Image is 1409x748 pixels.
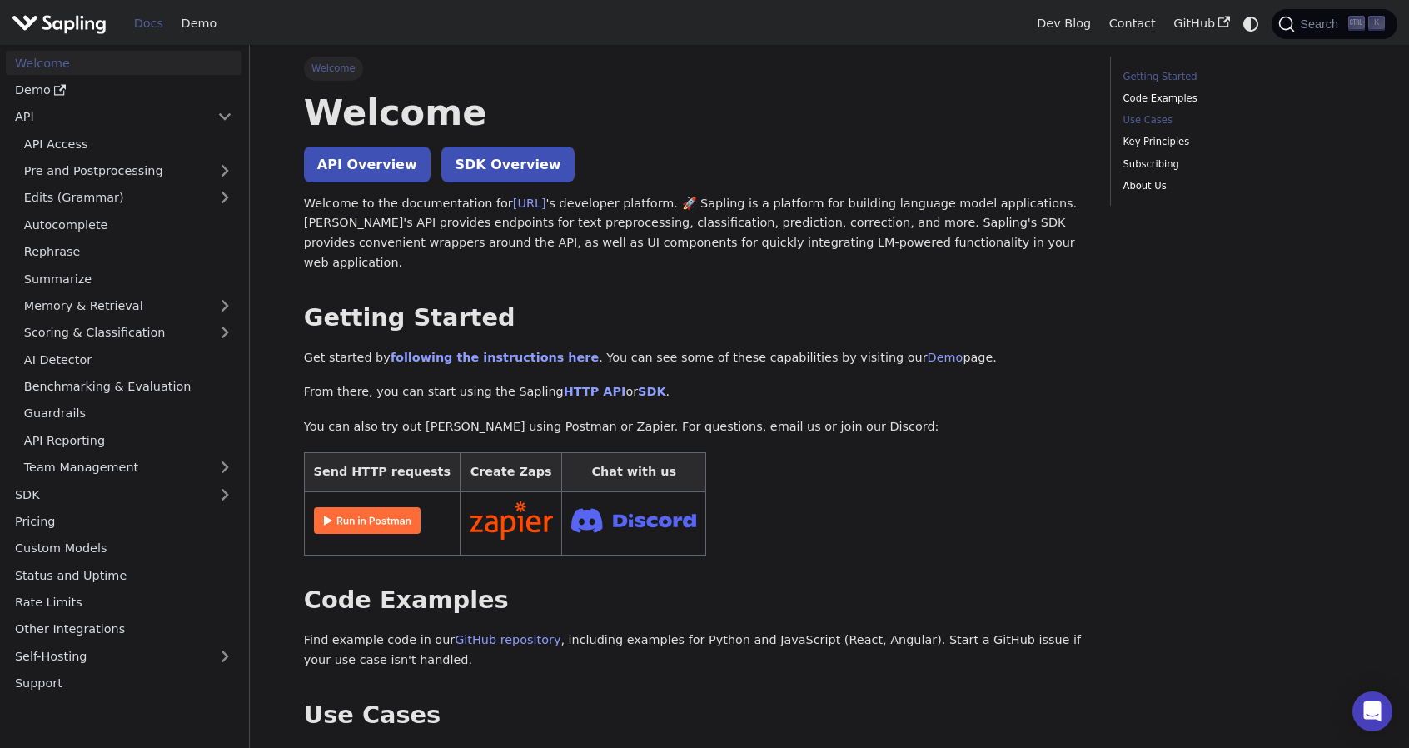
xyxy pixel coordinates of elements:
a: following the instructions here [391,351,599,364]
a: Demo [928,351,963,364]
h2: Use Cases [304,701,1087,731]
a: [URL] [513,197,546,210]
p: Get started by . You can see some of these capabilities by visiting our page. [304,348,1087,368]
p: Find example code in our , including examples for Python and JavaScript (React, Angular). Start a... [304,631,1087,671]
a: Memory & Retrieval [15,294,241,318]
a: API Access [15,132,241,156]
a: Summarize [15,267,241,291]
button: Search (Ctrl+K) [1272,9,1397,39]
nav: Breadcrumbs [304,57,1087,80]
a: Docs [125,11,172,37]
img: Run in Postman [314,507,421,534]
a: About Us [1123,178,1349,194]
a: API Reporting [15,428,241,452]
button: Collapse sidebar category 'API' [208,105,241,129]
a: Rephrase [15,240,241,264]
a: Demo [172,11,226,37]
a: Self-Hosting [6,644,241,668]
a: Getting Started [1123,69,1349,85]
a: API Overview [304,147,431,182]
a: AI Detector [15,347,241,372]
a: GitHub [1164,11,1238,37]
a: SDK [638,385,665,398]
a: Team Management [15,456,241,480]
a: Welcome [6,51,241,75]
a: Scoring & Classification [15,321,241,345]
kbd: K [1368,16,1385,31]
a: Dev Blog [1028,11,1099,37]
a: Key Principles [1123,134,1349,150]
h1: Welcome [304,90,1087,135]
a: SDK [6,482,208,506]
span: Welcome [304,57,363,80]
a: Subscribing [1123,157,1349,172]
a: Autocomplete [15,212,241,237]
img: Connect in Zapier [470,501,553,540]
a: Other Integrations [6,617,241,641]
a: API [6,105,208,129]
button: Switch between dark and light mode (currently system mode) [1239,12,1263,36]
a: HTTP API [564,385,626,398]
a: Support [6,671,241,696]
th: Create Zaps [460,452,562,491]
a: Sapling.ai [12,12,112,36]
h2: Code Examples [304,586,1087,616]
a: GitHub repository [455,633,560,646]
h2: Getting Started [304,303,1087,333]
span: Search [1295,17,1348,31]
a: Use Cases [1123,112,1349,128]
button: Expand sidebar category 'SDK' [208,482,241,506]
img: Sapling.ai [12,12,107,36]
a: Guardrails [15,401,241,426]
a: Benchmarking & Evaluation [15,375,241,399]
th: Chat with us [562,452,706,491]
a: SDK Overview [441,147,574,182]
a: Code Examples [1123,91,1349,107]
th: Send HTTP requests [304,452,460,491]
p: You can also try out [PERSON_NAME] using Postman or Zapier. For questions, email us or join our D... [304,417,1087,437]
a: Pricing [6,510,241,534]
a: Contact [1100,11,1165,37]
div: Open Intercom Messenger [1352,691,1392,731]
p: From there, you can start using the Sapling or . [304,382,1087,402]
a: Status and Uptime [6,563,241,587]
a: Edits (Grammar) [15,186,241,210]
a: Pre and Postprocessing [15,159,241,183]
a: Demo [6,78,241,102]
p: Welcome to the documentation for 's developer platform. 🚀 Sapling is a platform for building lang... [304,194,1087,273]
a: Rate Limits [6,591,241,615]
img: Join Discord [571,503,696,537]
a: Custom Models [6,536,241,561]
